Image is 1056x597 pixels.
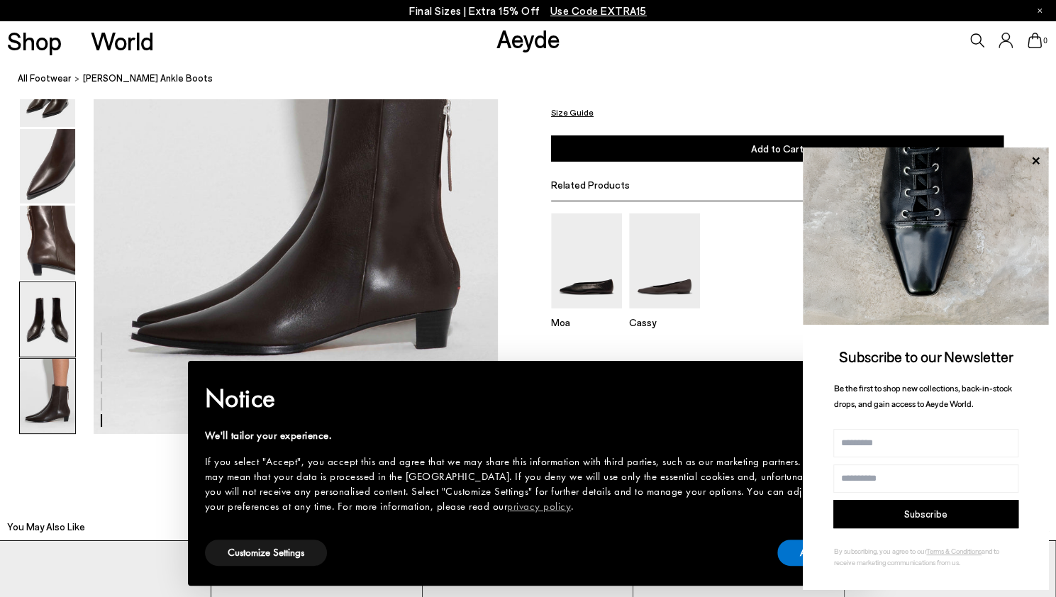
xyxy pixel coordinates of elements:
a: All Footwear [18,71,72,86]
img: svg%3E [1040,526,1051,537]
button: Size Guide [551,104,594,121]
a: Cassy Pointed-Toe Flats Cassy [629,298,700,328]
a: 0 [1028,33,1042,48]
p: Cassy [629,316,700,328]
button: Next slide [1040,515,1051,537]
img: Cassy Pointed-Toe Flats [629,213,700,308]
button: Add to Cart [551,136,1004,162]
div: We'll tailor your experience. [205,428,829,443]
img: Harriet Pointed Ankle Boots - Image 6 [20,359,75,433]
a: Shop [7,28,62,53]
img: Harriet Pointed Ankle Boots - Image 4 [20,206,75,280]
span: 0 [1042,37,1049,45]
a: privacy policy [507,499,571,513]
button: Customize Settings [205,540,327,566]
img: Harriet Pointed Ankle Boots - Image 3 [20,129,75,203]
span: Related Products [551,179,630,191]
span: [PERSON_NAME] Ankle Boots [83,71,213,86]
p: Moa [551,316,622,328]
img: Harriet Pointed Ankle Boots - Image 5 [20,282,75,357]
span: By subscribing, you agree to our [834,547,926,555]
a: Moa Pointed-Toe Flats Moa [551,298,622,328]
button: Subscribe [833,500,1018,528]
p: Final Sizes | Extra 15% Off [409,2,647,20]
nav: breadcrumb [18,60,1056,99]
span: Add to Cart [751,143,804,155]
span: Navigate to /collections/ss25-final-sizes [550,4,647,17]
img: Moa Pointed-Toe Flats [551,213,622,308]
a: Terms & Conditions [926,547,982,555]
h2: You May Also Like [7,520,85,534]
a: Aeyde [496,23,560,53]
h2: Notice [205,380,829,417]
button: Accept [777,540,852,566]
img: ca3f721fb6ff708a270709c41d776025.jpg [803,147,1049,325]
div: If you select "Accept", you accept this and agree that we may share this information with third p... [205,454,829,514]
span: Subscribe to our Newsletter [839,347,1013,365]
span: Be the first to shop new collections, back-in-stock drops, and gain access to Aeyde World. [834,383,1012,409]
a: World [91,28,154,53]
